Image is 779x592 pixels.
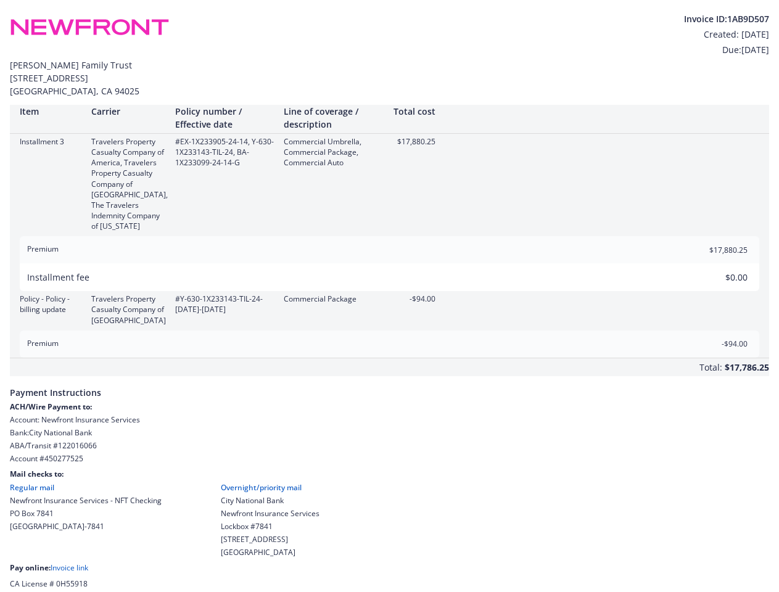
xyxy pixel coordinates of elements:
div: Mail checks to: [10,469,769,479]
input: 0.00 [675,240,755,259]
div: PO Box 7841 [10,508,162,519]
span: Installment fee [27,271,89,283]
span: [PERSON_NAME] Family Trust [STREET_ADDRESS] [GEOGRAPHIC_DATA] , CA 94025 [10,59,769,97]
div: Policy - Policy - billing update [20,294,81,314]
div: Policy number / Effective date [175,105,274,131]
div: Newfront Insurance Services - NFT Checking [10,495,162,506]
a: Invoice link [51,562,88,573]
div: [GEOGRAPHIC_DATA] [221,547,319,557]
div: Invoice ID: 1AB9D507 [684,12,769,25]
div: ABA/Transit # 122016066 [10,440,769,451]
div: Bank: City National Bank [10,427,769,438]
div: CA License # 0H55918 [10,578,769,589]
div: Total cost [392,105,435,118]
span: Pay online: [10,562,51,573]
span: Payment Instructions [10,376,769,401]
span: Premium [27,244,59,254]
div: Overnight/priority mail [221,482,319,493]
div: Lockbox #7841 [221,521,319,532]
span: Premium [27,338,59,348]
div: Commercial Umbrella, Commercial Package, Commercial Auto [284,136,382,168]
div: Total: [699,361,722,376]
div: Travelers Property Casualty Company of [GEOGRAPHIC_DATA] [91,294,165,325]
div: Commercial Package [284,294,382,304]
div: #Y-630-1X233143-TIL-24 - [DATE]-[DATE] [175,294,274,314]
div: -$94.00 [392,294,435,304]
div: Due: [DATE] [684,43,769,56]
div: Newfront Insurance Services [221,508,319,519]
div: City National Bank [221,495,319,506]
div: Regular mail [10,482,162,493]
div: Item [20,105,81,118]
div: Account: Newfront Insurance Services [10,414,769,425]
div: Carrier [91,105,165,118]
div: ACH/Wire Payment to: [10,401,769,412]
div: [STREET_ADDRESS] [221,534,319,545]
div: Created: [DATE] [684,28,769,41]
div: Travelers Property Casualty Company of America, Travelers Property Casualty Company of [GEOGRAPHI... [91,136,165,231]
div: [GEOGRAPHIC_DATA]-7841 [10,521,162,532]
input: 0.00 [675,268,755,287]
input: 0.00 [675,335,755,353]
div: Line of coverage / description [284,105,382,131]
div: $17,880.25 [392,136,435,147]
div: #EX-1X233905-24-14, Y-630-1X233143-TIL-24, BA-1X233099-24-14-G [175,136,274,168]
div: Account # 450277525 [10,453,769,464]
div: $17,786.25 [725,358,769,376]
div: Installment 3 [20,136,81,147]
